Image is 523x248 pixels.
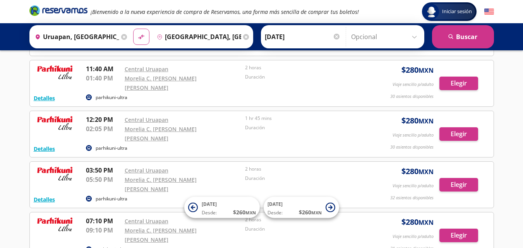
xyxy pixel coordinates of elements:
[245,210,256,216] small: MXN
[86,166,121,175] p: 03:50 PM
[245,166,362,173] p: 2 horas
[154,27,241,46] input: Buscar Destino
[86,175,121,184] p: 05:50 PM
[34,166,76,181] img: RESERVAMOS
[439,178,478,192] button: Elegir
[245,124,362,131] p: Duración
[34,94,55,102] button: Detalles
[86,74,121,83] p: 01:40 PM
[245,64,362,71] p: 2 horas
[390,144,434,151] p: 30 asientos disponibles
[125,125,197,142] a: Morelia C. [PERSON_NAME] [PERSON_NAME]
[439,8,475,15] span: Iniciar sesión
[96,145,127,152] p: parhikuni-ultra
[484,7,494,17] button: English
[125,217,168,225] a: Central Uruapan
[34,216,76,232] img: RESERVAMOS
[418,117,434,125] small: MXN
[245,115,362,122] p: 1 hr 45 mins
[268,201,283,207] span: [DATE]
[34,64,76,80] img: RESERVAMOS
[265,27,341,46] input: Elegir Fecha
[125,167,168,174] a: Central Uruapan
[401,64,434,76] span: $ 280
[432,25,494,48] button: Buscar
[29,5,87,16] i: Brand Logo
[351,27,420,46] input: Opcional
[32,27,119,46] input: Buscar Origen
[86,226,121,235] p: 09:10 PM
[125,75,197,91] a: Morelia C. [PERSON_NAME] [PERSON_NAME]
[34,115,76,130] img: RESERVAMOS
[393,81,434,88] p: Viaje sencillo p/adulto
[418,168,434,176] small: MXN
[264,197,339,218] button: [DATE]Desde:$260MXN
[439,77,478,90] button: Elegir
[34,145,55,153] button: Detalles
[418,66,434,75] small: MXN
[390,195,434,201] p: 32 asientos disponibles
[96,94,127,101] p: parhikuni-ultra
[86,115,121,124] p: 12:20 PM
[202,201,217,207] span: [DATE]
[125,116,168,123] a: Central Uruapan
[311,210,322,216] small: MXN
[86,216,121,226] p: 07:10 PM
[401,115,434,127] span: $ 280
[439,229,478,242] button: Elegir
[245,74,362,80] p: Duración
[393,233,434,240] p: Viaje sencillo p/adulto
[233,208,256,216] span: $ 260
[125,65,168,73] a: Central Uruapan
[393,132,434,139] p: Viaje sencillo p/adulto
[86,124,121,133] p: 02:05 PM
[390,93,434,100] p: 30 asientos disponibles
[202,209,217,216] span: Desde:
[96,195,127,202] p: parhikuni-ultra
[418,218,434,227] small: MXN
[299,208,322,216] span: $ 260
[125,176,197,193] a: Morelia C. [PERSON_NAME] [PERSON_NAME]
[91,8,359,15] em: ¡Bienvenido a la nueva experiencia de compra de Reservamos, una forma más sencilla de comprar tus...
[34,195,55,204] button: Detalles
[245,216,362,223] p: 2 horas
[393,183,434,189] p: Viaje sencillo p/adulto
[125,227,197,243] a: Morelia C. [PERSON_NAME] [PERSON_NAME]
[268,209,283,216] span: Desde:
[86,64,121,74] p: 11:40 AM
[401,216,434,228] span: $ 280
[439,127,478,141] button: Elegir
[401,166,434,177] span: $ 280
[245,175,362,182] p: Duración
[29,5,87,19] a: Brand Logo
[184,197,260,218] button: [DATE]Desde:$260MXN
[245,226,362,233] p: Duración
